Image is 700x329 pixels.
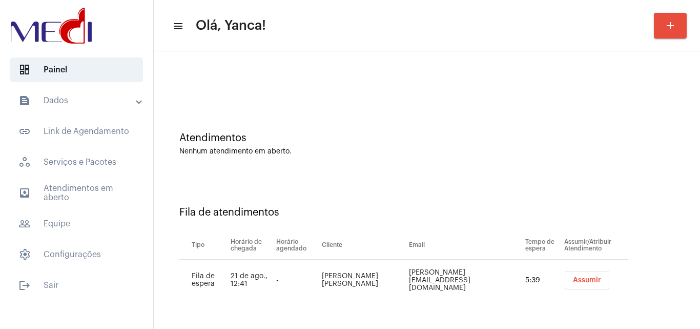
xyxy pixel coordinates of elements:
[18,218,31,230] mat-icon: sidenav icon
[10,119,143,144] span: Link de Agendamento
[10,57,143,82] span: Painel
[565,271,609,289] button: Assumir
[573,277,601,284] span: Assumir
[18,94,137,107] mat-panel-title: Dados
[196,17,266,34] span: Olá, Yanca!
[179,132,674,144] div: Atendimentos
[406,231,522,260] th: Email
[18,279,31,292] mat-icon: sidenav icon
[18,156,31,168] span: sidenav icon
[319,260,406,301] td: [PERSON_NAME] [PERSON_NAME]
[228,231,274,260] th: Horário de chegada
[18,64,31,76] span: sidenav icon
[18,94,31,107] mat-icon: sidenav icon
[179,260,228,301] td: Fila de espera
[523,260,562,301] td: 5:39
[228,260,274,301] td: 21 de ago., 12:41
[10,242,143,267] span: Configurações
[172,20,182,32] mat-icon: sidenav icon
[10,211,143,236] span: Equipe
[664,20,676,32] mat-icon: add
[274,231,319,260] th: Horário agendado
[18,125,31,138] mat-icon: sidenav icon
[319,231,406,260] th: Cliente
[10,273,143,298] span: Sair
[8,5,94,46] img: d3a1b5fa-500b-b90f-5a1c-719c20e9830b.png
[274,260,319,301] td: -
[564,271,628,289] mat-chip-list: selection
[10,150,143,175] span: Serviços e Pacotes
[18,187,31,199] mat-icon: sidenav icon
[6,88,153,113] mat-expansion-panel-header: sidenav iconDados
[179,207,674,218] div: Fila de atendimentos
[562,231,628,260] th: Assumir/Atribuir Atendimento
[179,148,674,156] div: Nenhum atendimento em aberto.
[179,231,228,260] th: Tipo
[18,248,31,261] span: sidenav icon
[523,231,562,260] th: Tempo de espera
[10,181,143,205] span: Atendimentos em aberto
[406,260,522,301] td: [PERSON_NAME][EMAIL_ADDRESS][DOMAIN_NAME]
